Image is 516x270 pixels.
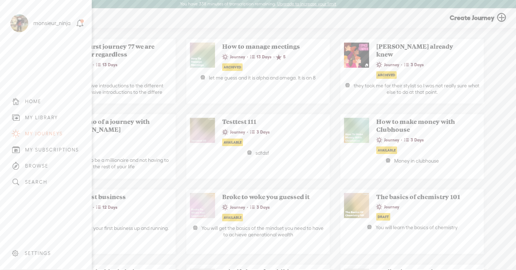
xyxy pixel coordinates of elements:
div: monsieur_ninja [33,20,71,27]
div: BROWSE [25,163,48,169]
div: MY SUBSCRIPTIONS [25,147,79,153]
div: HOME [25,98,41,105]
div: SEARCH [25,179,47,185]
div: MY JOURNEYS [25,131,63,137]
div: MY LIBRARY [25,115,58,121]
div: SETTINGS [25,250,51,256]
